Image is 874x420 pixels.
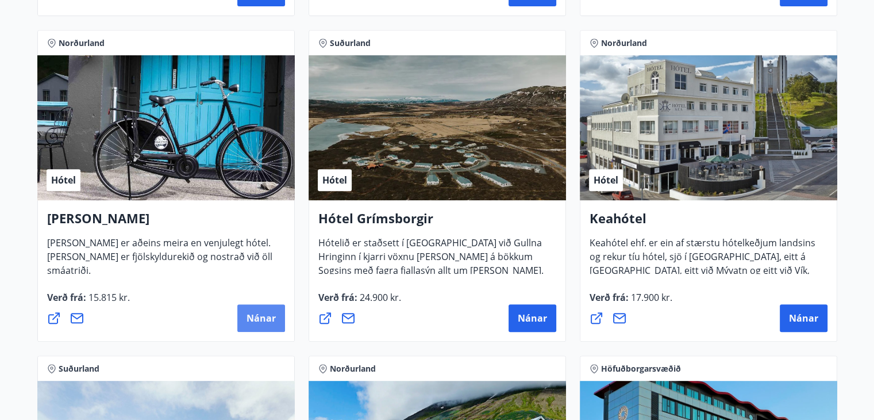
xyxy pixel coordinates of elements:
[318,291,401,313] span: Verð frá :
[47,209,285,236] h4: [PERSON_NAME]
[594,174,618,186] span: Hótel
[590,209,827,236] h4: Keahótel
[59,37,105,49] span: Norðurland
[59,363,99,375] span: Suðurland
[318,209,556,236] h4: Hótel Grímsborgir
[86,291,130,304] span: 15.815 kr.
[47,291,130,313] span: Verð frá :
[318,236,544,314] span: Hótelið er staðsett í [GEOGRAPHIC_DATA] við Gullna Hringinn í kjarri vöxnu [PERSON_NAME] á bökkum...
[601,37,647,49] span: Norðurland
[247,312,276,324] span: Nánar
[47,236,272,286] span: [PERSON_NAME] er aðeins meira en venjulegt hótel. [PERSON_NAME] er fjölskyldurekið og nostrað við...
[51,174,76,186] span: Hótel
[789,312,818,324] span: Nánar
[780,304,827,332] button: Nánar
[322,174,347,186] span: Hótel
[330,363,376,375] span: Norðurland
[357,291,401,304] span: 24.900 kr.
[330,37,371,49] span: Suðurland
[590,291,672,313] span: Verð frá :
[518,312,547,324] span: Nánar
[601,363,681,375] span: Höfuðborgarsvæðið
[590,236,815,314] span: Keahótel ehf. er ein af stærstu hótelkeðjum landsins og rekur tíu hótel, sjö í [GEOGRAPHIC_DATA],...
[629,291,672,304] span: 17.900 kr.
[237,304,285,332] button: Nánar
[509,304,556,332] button: Nánar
